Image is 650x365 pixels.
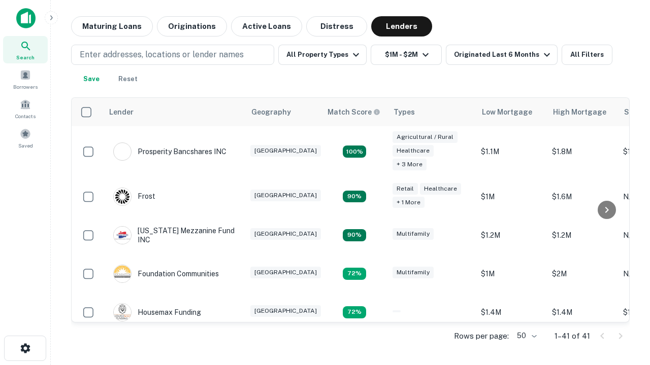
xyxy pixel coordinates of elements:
th: Geography [245,98,321,126]
div: Multifamily [393,267,434,278]
div: Types [394,106,415,118]
div: + 3 more [393,159,427,170]
div: [GEOGRAPHIC_DATA] [250,190,321,201]
td: $1M [476,177,547,216]
td: $1M [476,254,547,293]
img: picture [114,143,131,160]
img: picture [114,304,131,321]
td: $1.4M [476,293,547,332]
div: Matching Properties: 4, hasApolloMatch: undefined [343,306,366,318]
a: Saved [3,124,48,152]
span: Saved [18,141,33,150]
div: 50 [513,328,538,343]
div: [GEOGRAPHIC_DATA] [250,145,321,157]
span: Search [16,53,35,61]
div: [US_STATE] Mezzanine Fund INC [113,226,235,244]
div: Agricultural / Rural [393,131,458,143]
div: Frost [113,188,155,206]
button: Originated Last 6 Months [446,45,558,65]
div: Low Mortgage [482,106,532,118]
button: Reset [112,69,144,89]
div: Originated Last 6 Months [454,49,553,61]
p: Enter addresses, locations or lender names [80,49,244,61]
div: Matching Properties: 5, hasApolloMatch: undefined [343,191,366,203]
button: Distress [306,16,367,36]
div: Prosperity Bancshares INC [113,142,226,161]
button: Maturing Loans [71,16,153,36]
p: 1–41 of 41 [555,330,590,342]
button: Originations [157,16,227,36]
div: Healthcare [420,183,461,195]
a: Search [3,36,48,63]
div: [GEOGRAPHIC_DATA] [250,228,321,240]
th: High Mortgage [547,98,618,126]
td: $1.8M [547,126,618,177]
button: Save your search to get updates of matches that match your search criteria. [75,69,108,89]
td: $1.2M [547,216,618,254]
div: Geography [251,106,291,118]
img: picture [114,227,131,244]
p: Rows per page: [454,330,509,342]
div: Multifamily [393,228,434,240]
th: Types [387,98,476,126]
span: Contacts [15,112,36,120]
td: $1.4M [547,293,618,332]
div: Matching Properties: 4, hasApolloMatch: undefined [343,268,366,280]
span: Borrowers [13,83,38,91]
a: Borrowers [3,65,48,93]
td: $1.2M [476,216,547,254]
button: $1M - $2M [371,45,442,65]
th: Lender [103,98,245,126]
button: Enter addresses, locations or lender names [71,45,274,65]
td: $1.6M [547,177,618,216]
div: + 1 more [393,197,425,208]
div: Healthcare [393,145,434,157]
img: picture [114,265,131,282]
h6: Match Score [328,106,378,118]
img: picture [114,188,131,205]
button: Active Loans [231,16,302,36]
img: capitalize-icon.png [16,8,36,28]
div: Capitalize uses an advanced AI algorithm to match your search with the best lender. The match sco... [328,106,380,118]
div: Retail [393,183,418,195]
button: Lenders [371,16,432,36]
a: Contacts [3,95,48,122]
div: Matching Properties: 5, hasApolloMatch: undefined [343,229,366,241]
th: Capitalize uses an advanced AI algorithm to match your search with the best lender. The match sco... [321,98,387,126]
div: Housemax Funding [113,303,201,321]
div: [GEOGRAPHIC_DATA] [250,305,321,317]
th: Low Mortgage [476,98,547,126]
div: Matching Properties: 10, hasApolloMatch: undefined [343,145,366,158]
div: Foundation Communities [113,265,219,283]
div: High Mortgage [553,106,606,118]
button: All Property Types [278,45,367,65]
td: $2M [547,254,618,293]
button: All Filters [562,45,612,65]
td: $1.1M [476,126,547,177]
iframe: Chat Widget [599,284,650,333]
div: Lender [109,106,134,118]
div: [GEOGRAPHIC_DATA] [250,267,321,278]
